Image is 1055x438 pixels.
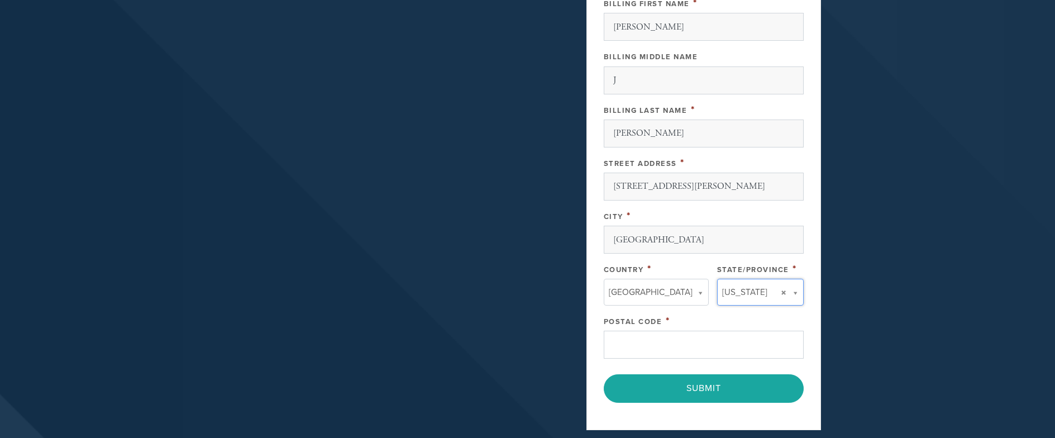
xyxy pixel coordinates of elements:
[793,263,797,275] span: This field is required.
[627,210,631,222] span: This field is required.
[647,263,652,275] span: This field is required.
[604,53,698,61] label: Billing Middle Name
[604,279,709,306] a: [GEOGRAPHIC_DATA]
[717,279,804,306] a: [US_STATE]
[604,159,677,168] label: Street Address
[722,285,767,299] span: [US_STATE]
[604,265,644,274] label: Country
[604,374,804,402] input: Submit
[604,106,688,115] label: Billing Last Name
[666,315,670,327] span: This field is required.
[609,285,693,299] span: [GEOGRAPHIC_DATA]
[717,265,789,274] label: State/Province
[680,156,685,169] span: This field is required.
[604,317,662,326] label: Postal Code
[604,212,623,221] label: City
[691,103,695,116] span: This field is required.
